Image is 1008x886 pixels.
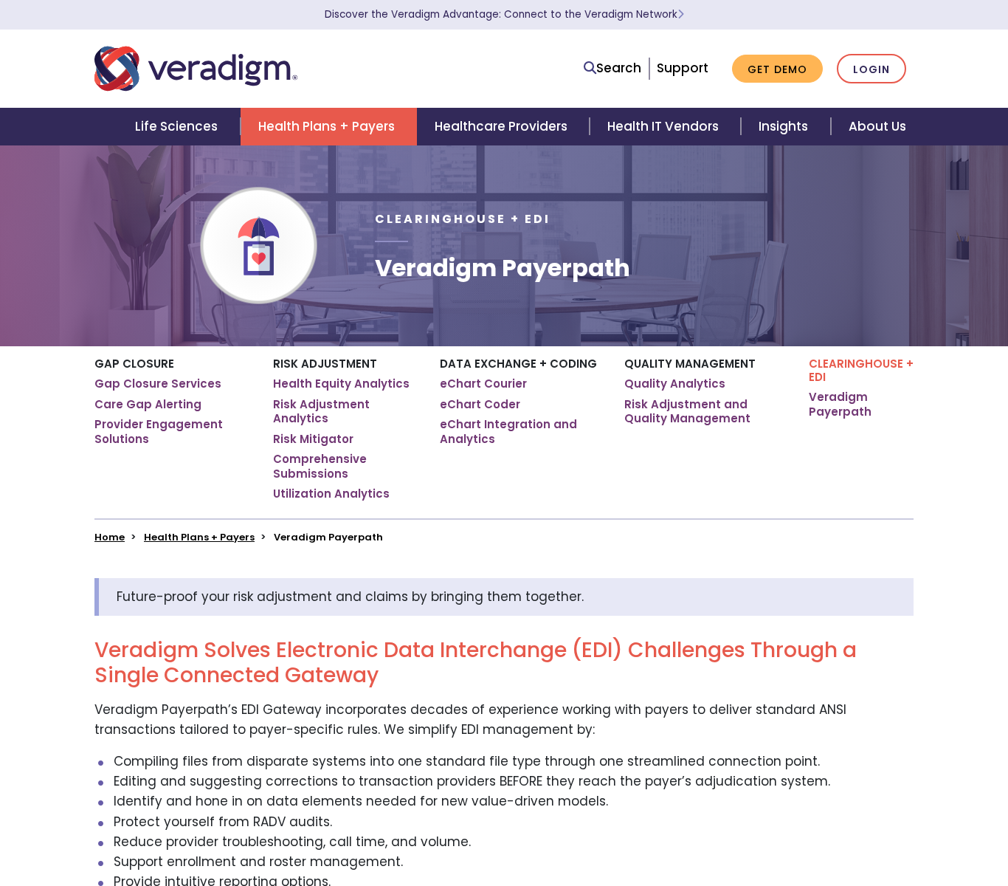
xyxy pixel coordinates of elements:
[440,397,520,412] a: eChart Coder
[114,752,914,772] li: Compiling files from disparate systems into one standard file type through one streamlined connec...
[273,377,410,391] a: Health Equity Analytics
[677,7,684,21] span: Learn More
[114,832,914,852] li: Reduce provider troubleshooting, call time, and volume.
[144,530,255,544] a: Health Plans + Payers
[273,452,418,481] a: Comprehensive Submissions
[624,377,725,391] a: Quality Analytics
[273,487,390,501] a: Utilization Analytics
[241,108,417,145] a: Health Plans + Payers
[590,108,741,145] a: Health IT Vendors
[94,638,914,687] h2: Veradigm Solves Electronic Data Interchange (EDI) Challenges Through a Single Connected Gateway
[375,254,630,282] h1: Veradigm Payerpath
[114,852,914,872] li: Support enrollment and roster management.
[117,108,240,145] a: Life Sciences
[114,791,914,811] li: Identify and hone in on data elements needed for new value-driven models.
[273,432,353,447] a: Risk Mitigator
[325,7,684,21] a: Discover the Veradigm Advantage: Connect to the Veradigm NetworkLearn More
[94,700,914,740] p: Veradigm Payerpath’s EDI Gateway incorporates decades of experience working with payers to delive...
[117,588,584,605] span: Future-proof your risk adjustment and claims by bringing them together.
[94,397,201,412] a: Care Gap Alerting
[440,417,602,446] a: eChart Integration and Analytics
[584,58,641,78] a: Search
[837,54,906,84] a: Login
[375,210,550,227] span: Clearinghouse + EDI
[114,812,914,832] li: Protect yourself from RADV audits.
[94,377,221,391] a: Gap Closure Services
[741,108,830,145] a: Insights
[94,530,125,544] a: Home
[657,59,708,77] a: Support
[809,390,914,419] a: Veradigm Payerpath
[417,108,590,145] a: Healthcare Providers
[114,772,914,791] li: Editing and suggesting corrections to transaction providers BEFORE they reach the payer’s adjudic...
[624,397,787,426] a: Risk Adjustment and Quality Management
[831,108,924,145] a: About Us
[273,397,418,426] a: Risk Adjustment Analytics
[440,377,527,391] a: eChart Courier
[94,417,251,446] a: Provider Engagement Solutions
[732,55,823,83] a: Get Demo
[94,44,297,93] img: Veradigm logo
